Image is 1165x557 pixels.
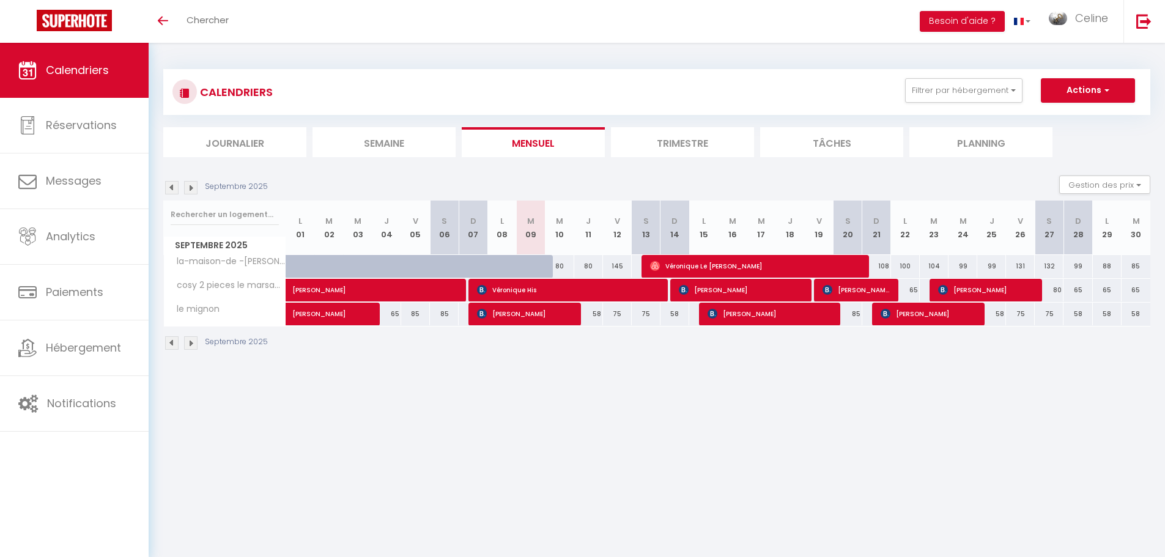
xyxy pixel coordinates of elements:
abbr: L [702,215,706,227]
abbr: S [845,215,851,227]
th: 01 [286,201,315,255]
div: 80 [545,255,574,278]
a: [PERSON_NAME] [286,303,315,326]
div: 65 [891,279,920,301]
span: [PERSON_NAME] [881,302,977,325]
span: [PERSON_NAME] [477,302,573,325]
button: Gestion des prix [1059,175,1150,194]
th: 06 [430,201,459,255]
abbr: S [1046,215,1052,227]
abbr: L [1105,215,1109,227]
span: Hébergement [46,340,121,355]
abbr: L [500,215,504,227]
abbr: V [615,215,620,227]
div: 100 [891,255,920,278]
div: 104 [920,255,949,278]
li: Journalier [163,127,306,157]
span: Celine [1075,10,1108,26]
abbr: M [325,215,333,227]
span: le mignon [166,303,223,316]
th: 17 [747,201,775,255]
abbr: M [960,215,967,227]
div: 65 [1122,279,1150,301]
div: 80 [574,255,603,278]
li: Planning [909,127,1052,157]
th: 09 [516,201,545,255]
div: 58 [1122,303,1150,325]
span: [PERSON_NAME] [823,278,890,301]
button: Besoin d'aide ? [920,11,1005,32]
th: 27 [1035,201,1063,255]
th: 23 [920,201,949,255]
span: Analytics [46,229,95,244]
abbr: V [816,215,822,227]
abbr: J [384,215,389,227]
input: Rechercher un logement... [171,204,279,226]
th: 25 [977,201,1006,255]
div: 99 [949,255,977,278]
div: 58 [660,303,689,325]
abbr: J [586,215,591,227]
th: 15 [689,201,718,255]
div: 80 [1035,279,1063,301]
div: 58 [977,303,1006,325]
span: Septembre 2025 [164,237,286,254]
th: 16 [718,201,747,255]
th: 24 [949,201,977,255]
h3: CALENDRIERS [197,78,273,106]
th: 11 [574,201,603,255]
abbr: D [671,215,678,227]
span: [PERSON_NAME] [679,278,804,301]
span: [PERSON_NAME] [292,296,377,319]
th: 21 [862,201,891,255]
th: 08 [487,201,516,255]
div: 75 [632,303,660,325]
li: Semaine [313,127,456,157]
span: la-maison-de -[PERSON_NAME] [166,255,288,268]
th: 13 [632,201,660,255]
th: 28 [1063,201,1092,255]
button: Actions [1041,78,1135,103]
span: [PERSON_NAME] [708,302,832,325]
abbr: M [1133,215,1140,227]
div: 99 [977,255,1006,278]
abbr: D [1075,215,1081,227]
button: Filtrer par hébergement [905,78,1023,103]
abbr: D [873,215,879,227]
th: 20 [834,201,862,255]
span: Notifications [47,396,116,411]
li: Trimestre [611,127,754,157]
li: Mensuel [462,127,605,157]
img: Super Booking [37,10,112,31]
div: 75 [603,303,632,325]
abbr: M [930,215,938,227]
span: Réservations [46,117,117,133]
span: [PERSON_NAME] [938,278,1034,301]
th: 30 [1122,201,1150,255]
span: [PERSON_NAME] [292,272,461,295]
span: Calendriers [46,62,109,78]
li: Tâches [760,127,903,157]
abbr: V [413,215,418,227]
abbr: D [470,215,476,227]
abbr: S [643,215,649,227]
abbr: M [354,215,361,227]
span: Véronique Le [PERSON_NAME] [650,254,861,278]
abbr: M [758,215,765,227]
div: 132 [1035,255,1063,278]
div: 131 [1006,255,1035,278]
abbr: V [1018,215,1023,227]
button: Ouvrir le widget de chat LiveChat [10,5,46,42]
th: 12 [603,201,632,255]
p: Septembre 2025 [205,336,268,348]
th: 07 [459,201,487,255]
div: 85 [834,303,862,325]
abbr: L [903,215,907,227]
div: 75 [1035,303,1063,325]
a: [PERSON_NAME] [286,279,315,302]
span: Véronique His [477,278,659,301]
span: Chercher [187,13,229,26]
th: 19 [804,201,833,255]
div: 85 [401,303,430,325]
div: 88 [1093,255,1122,278]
